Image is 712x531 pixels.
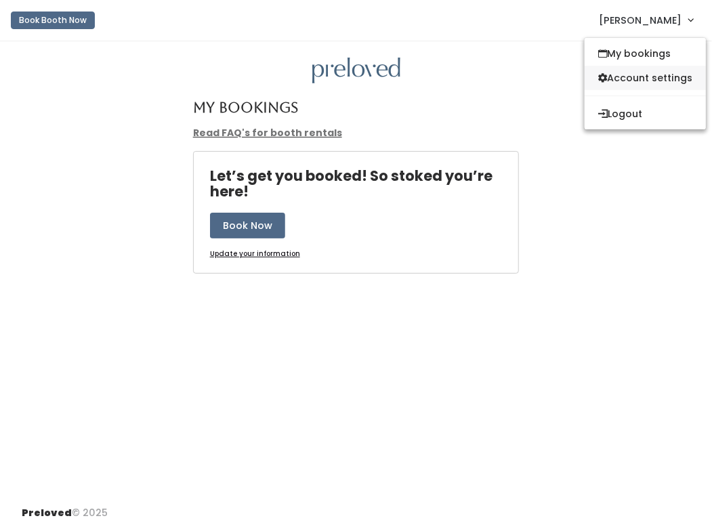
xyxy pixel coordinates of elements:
[210,213,285,238] button: Book Now
[585,102,706,126] button: Logout
[193,100,298,115] h4: My Bookings
[210,249,300,259] u: Update your information
[210,249,300,259] a: Update your information
[22,506,72,519] span: Preloved
[193,126,342,140] a: Read FAQ's for booth rentals
[312,58,400,84] img: preloved logo
[22,495,108,520] div: © 2025
[585,41,706,66] a: My bookings
[585,5,707,35] a: [PERSON_NAME]
[11,5,95,35] a: Book Booth Now
[11,12,95,29] button: Book Booth Now
[599,13,682,28] span: [PERSON_NAME]
[585,66,706,90] a: Account settings
[210,168,519,199] h4: Let’s get you booked! So stoked you’re here!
